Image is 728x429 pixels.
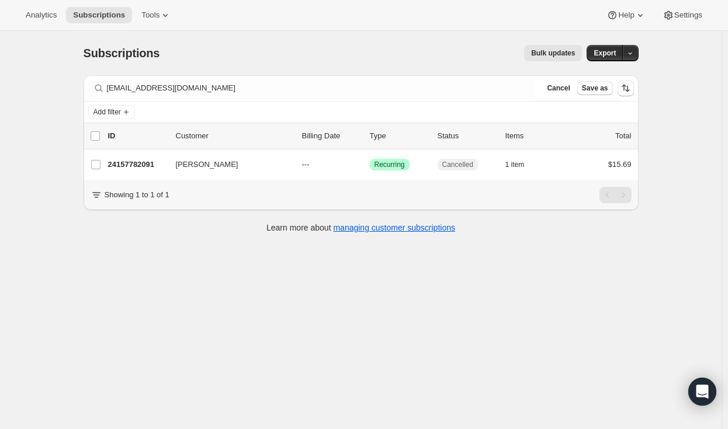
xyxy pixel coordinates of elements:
span: Cancel [547,83,570,93]
button: Export [587,45,623,61]
button: Settings [656,7,709,23]
p: Customer [176,130,293,142]
span: Subscriptions [84,47,160,60]
button: Cancel [542,81,574,95]
span: Add filter [93,107,121,117]
span: 1 item [505,160,525,169]
button: 1 item [505,156,538,173]
span: Save as [582,83,608,93]
p: Learn more about [266,222,455,233]
span: Subscriptions [73,11,125,20]
div: Type [370,130,428,142]
button: Help [599,7,653,23]
button: Add filter [88,105,135,119]
span: Cancelled [442,160,473,169]
input: Filter subscribers [107,80,536,96]
p: Total [615,130,631,142]
p: ID [108,130,167,142]
span: Recurring [375,160,405,169]
button: Save as [577,81,613,95]
button: [PERSON_NAME] [169,155,286,174]
span: Settings [674,11,702,20]
button: Subscriptions [66,7,132,23]
button: Analytics [19,7,64,23]
span: [PERSON_NAME] [176,159,238,170]
div: Open Intercom Messenger [688,378,716,406]
span: $15.69 [608,160,632,169]
span: Bulk updates [531,48,575,58]
span: --- [302,160,310,169]
button: Bulk updates [524,45,582,61]
span: Analytics [26,11,57,20]
p: Status [438,130,496,142]
span: Export [594,48,616,58]
p: 24157782091 [108,159,167,170]
a: managing customer subscriptions [333,223,455,232]
div: Items [505,130,564,142]
span: Tools [141,11,160,20]
div: IDCustomerBilling DateTypeStatusItemsTotal [108,130,632,142]
button: Sort the results [618,80,634,96]
p: Billing Date [302,130,360,142]
p: Showing 1 to 1 of 1 [105,189,169,201]
div: 24157782091[PERSON_NAME]---SuccessRecurringCancelled1 item$15.69 [108,156,632,173]
nav: Pagination [599,187,632,203]
button: Tools [134,7,178,23]
span: Help [618,11,634,20]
